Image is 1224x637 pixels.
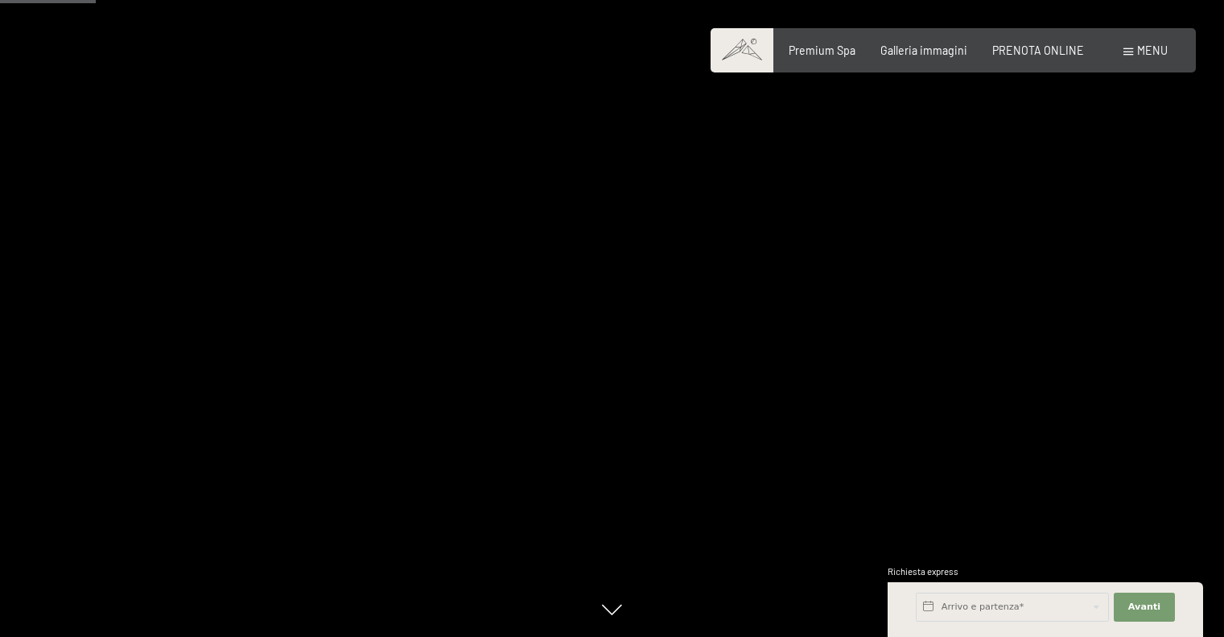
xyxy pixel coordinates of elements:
[789,43,855,57] a: Premium Spa
[992,43,1084,57] a: PRENOTA ONLINE
[888,566,958,577] span: Richiesta express
[1114,593,1175,622] button: Avanti
[880,43,967,57] a: Galleria immagini
[1128,601,1160,614] span: Avanti
[1137,43,1168,57] span: Menu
